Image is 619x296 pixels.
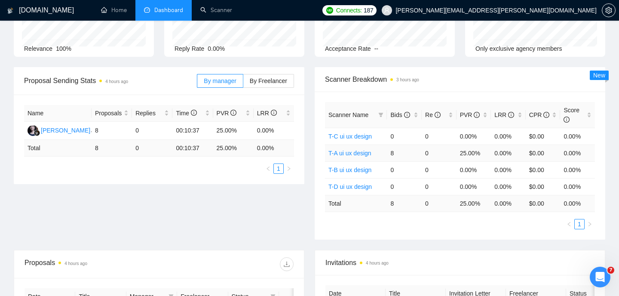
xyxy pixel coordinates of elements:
[560,178,595,195] td: 0.00%
[607,267,614,274] span: 7
[491,178,526,195] td: 0.00%
[144,7,150,13] span: dashboard
[526,195,561,212] td: $ 0.00
[154,6,183,14] span: Dashboard
[384,7,390,13] span: user
[422,128,457,145] td: 0
[250,77,287,84] span: By Freelancer
[560,145,595,161] td: 0.00%
[602,7,616,14] a: setting
[575,219,584,229] a: 1
[457,178,491,195] td: 0.00%
[274,164,283,173] a: 1
[602,3,616,17] button: setting
[273,163,284,174] li: 1
[325,74,595,85] span: Scanner Breakdown
[92,105,132,122] th: Proposals
[257,110,277,117] span: LRR
[286,166,291,171] span: right
[217,110,237,117] span: PVR
[590,267,610,287] iframe: Intercom live chat
[491,161,526,178] td: 0.00%
[328,111,368,118] span: Scanner Name
[271,110,277,116] span: info-circle
[425,111,441,118] span: Re
[587,222,592,227] span: right
[135,108,162,118] span: Replies
[328,150,371,157] a: T-A ui ux design
[200,6,232,14] a: searchScanner
[328,133,372,140] a: T-C ui ux design
[387,128,422,145] td: 0
[585,219,595,229] button: right
[526,128,561,145] td: $0.00
[28,125,38,136] img: RS
[457,145,491,161] td: 25.00%
[41,126,90,135] div: [PERSON_NAME]
[213,122,254,140] td: 25.00%
[364,6,373,15] span: 187
[230,110,236,116] span: info-circle
[280,261,293,268] span: download
[526,161,561,178] td: $0.00
[491,145,526,161] td: 0.00%
[574,219,585,229] li: 1
[132,122,172,140] td: 0
[325,45,371,52] span: Acceptance Rate
[213,140,254,157] td: 25.00 %
[387,178,422,195] td: 0
[564,117,570,123] span: info-circle
[280,257,294,271] button: download
[494,111,514,118] span: LRR
[593,72,605,79] span: New
[387,161,422,178] td: 0
[404,112,410,118] span: info-circle
[390,111,410,118] span: Bids
[560,195,595,212] td: 0.00 %
[24,105,92,122] th: Name
[92,140,132,157] td: 8
[132,105,172,122] th: Replies
[208,45,225,52] span: 0.00%
[526,145,561,161] td: $0.00
[172,122,213,140] td: 00:10:37
[28,126,90,133] a: RS[PERSON_NAME]
[602,7,615,14] span: setting
[328,166,371,173] a: T-B ui ux design
[25,257,159,271] div: Proposals
[24,45,52,52] span: Relevance
[457,128,491,145] td: 0.00%
[396,77,419,82] time: 3 hours ago
[172,140,213,157] td: 00:10:37
[374,45,378,52] span: --
[263,163,273,174] button: left
[560,128,595,145] td: 0.00%
[7,4,13,18] img: logo
[491,195,526,212] td: 0.00 %
[132,140,172,157] td: 0
[435,112,441,118] span: info-circle
[95,108,122,118] span: Proposals
[529,111,549,118] span: CPR
[325,257,594,268] span: Invitations
[457,161,491,178] td: 0.00%
[254,140,294,157] td: 0.00 %
[263,163,273,174] li: Previous Page
[422,161,457,178] td: 0
[460,111,480,118] span: PVR
[284,163,294,174] li: Next Page
[24,75,197,86] span: Proposal Sending Stats
[191,110,197,116] span: info-circle
[204,77,236,84] span: By manager
[564,219,574,229] li: Previous Page
[64,261,87,266] time: 4 hours ago
[101,6,127,14] a: homeHome
[378,112,383,117] span: filter
[387,145,422,161] td: 8
[325,195,387,212] td: Total
[564,219,574,229] button: left
[422,145,457,161] td: 0
[336,6,362,15] span: Connects:
[508,112,514,118] span: info-circle
[326,7,333,14] img: upwork-logo.png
